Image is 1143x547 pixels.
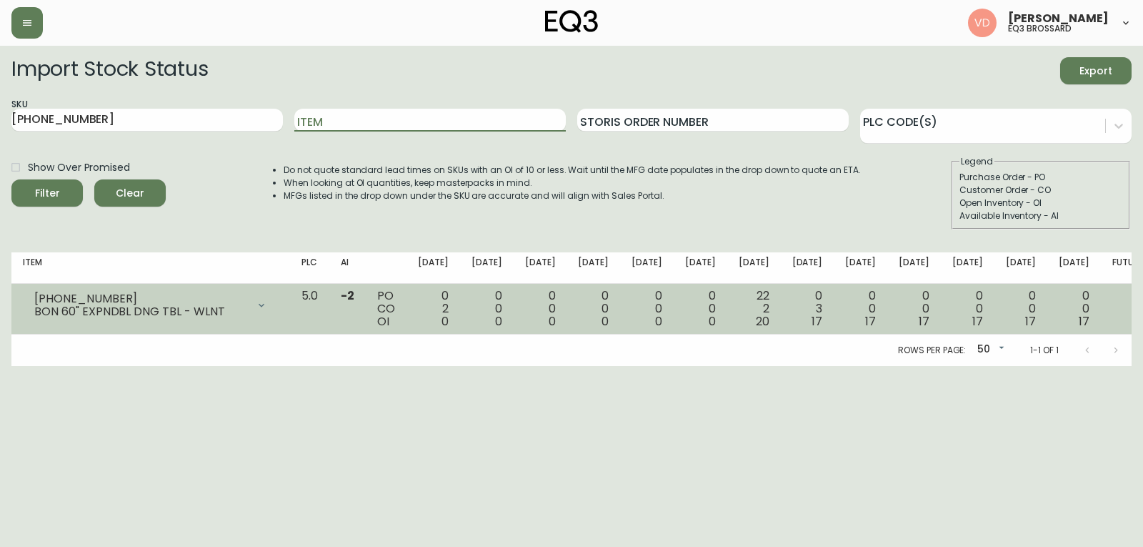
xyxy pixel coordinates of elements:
div: PO CO [377,290,395,328]
th: AI [329,252,366,284]
span: 0 [602,313,609,330]
div: 0 0 [1006,290,1037,328]
span: 17 [1025,313,1036,330]
th: [DATE] [460,252,514,284]
div: 0 0 [578,290,609,328]
button: Filter [11,179,83,207]
div: 0 0 [952,290,983,328]
th: [DATE] [620,252,674,284]
div: 0 3 [792,290,823,328]
p: Rows per page: [898,344,966,357]
div: [PHONE_NUMBER] [34,292,247,305]
span: 0 [655,313,662,330]
th: Item [11,252,290,284]
li: MFGs listed in the drop down under the SKU are accurate and will align with Sales Portal. [284,189,861,202]
span: 17 [812,313,822,330]
div: 0 0 [525,290,556,328]
h2: Import Stock Status [11,57,208,84]
span: 17 [919,313,929,330]
td: 5.0 [290,284,329,335]
span: OI [377,313,389,330]
span: 0 [709,313,716,330]
div: 0 0 [1112,290,1143,328]
div: 0 0 [471,290,502,328]
th: [DATE] [834,252,887,284]
div: 22 2 [739,290,769,328]
li: Do not quote standard lead times on SKUs with an OI of 10 or less. Wait until the MFG date popula... [284,164,861,177]
div: Available Inventory - AI [959,210,1122,222]
span: 17 [1079,313,1089,330]
span: Export [1072,62,1120,80]
img: 34cbe8de67806989076631741e6a7c6b [968,9,997,37]
th: [DATE] [674,252,727,284]
p: 1-1 of 1 [1030,344,1059,357]
span: -2 [341,287,354,304]
div: 0 0 [685,290,716,328]
div: [PHONE_NUMBER]BON 60" EXPNDBL DNG TBL - WLNT [23,290,279,321]
span: [PERSON_NAME] [1008,13,1109,24]
li: When looking at OI quantities, keep masterpacks in mind. [284,177,861,189]
div: 50 [972,338,1007,362]
th: [DATE] [727,252,781,284]
h5: eq3 brossard [1008,24,1072,33]
th: [DATE] [566,252,620,284]
span: Show Over Promised [28,160,130,175]
div: 0 0 [632,290,662,328]
th: [DATE] [514,252,567,284]
div: 0 2 [418,290,449,328]
div: Purchase Order - PO [959,171,1122,184]
div: 0 0 [845,290,876,328]
span: 17 [972,313,983,330]
span: Clear [106,184,154,202]
button: Clear [94,179,166,207]
th: [DATE] [1047,252,1101,284]
span: 0 [441,313,449,330]
span: 0 [549,313,556,330]
img: logo [545,10,598,33]
div: 0 0 [1059,290,1089,328]
span: 20 [756,313,769,330]
div: BON 60" EXPNDBL DNG TBL - WLNT [34,305,247,318]
span: 0 [495,313,502,330]
th: [DATE] [406,252,460,284]
th: [DATE] [941,252,994,284]
th: PLC [290,252,329,284]
th: [DATE] [994,252,1048,284]
div: Open Inventory - OI [959,197,1122,210]
legend: Legend [959,155,994,168]
div: Filter [35,184,60,202]
th: [DATE] [781,252,834,284]
span: 17 [865,313,876,330]
div: 0 0 [899,290,929,328]
div: Customer Order - CO [959,184,1122,197]
button: Export [1060,57,1132,84]
th: [DATE] [887,252,941,284]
